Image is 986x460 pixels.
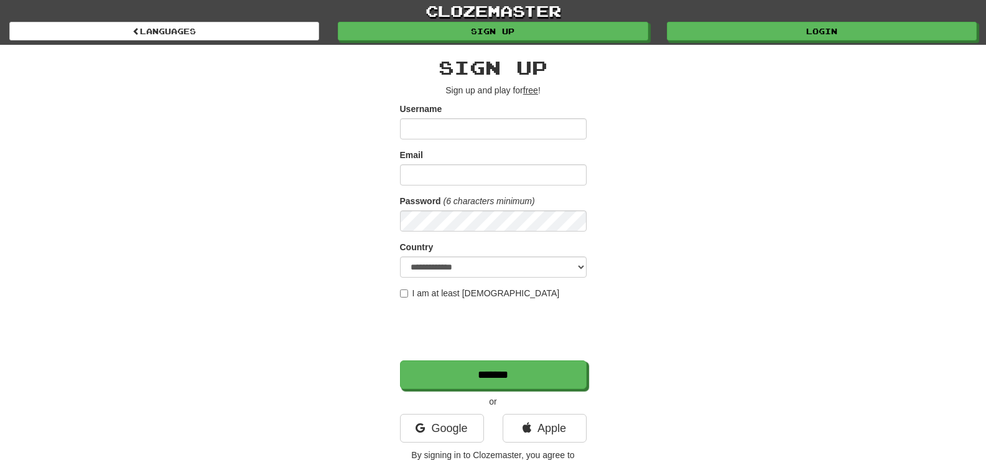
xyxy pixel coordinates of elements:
[400,287,560,299] label: I am at least [DEMOGRAPHIC_DATA]
[400,149,423,161] label: Email
[400,57,587,78] h2: Sign up
[523,85,538,95] u: free
[338,22,648,40] a: Sign up
[400,289,408,298] input: I am at least [DEMOGRAPHIC_DATA]
[400,195,441,207] label: Password
[444,196,535,206] em: (6 characters minimum)
[667,22,977,40] a: Login
[503,414,587,443] a: Apple
[400,395,587,408] p: or
[400,306,589,354] iframe: reCAPTCHA
[9,22,319,40] a: Languages
[400,84,587,96] p: Sign up and play for !
[400,241,434,253] label: Country
[400,103,442,115] label: Username
[400,414,484,443] a: Google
